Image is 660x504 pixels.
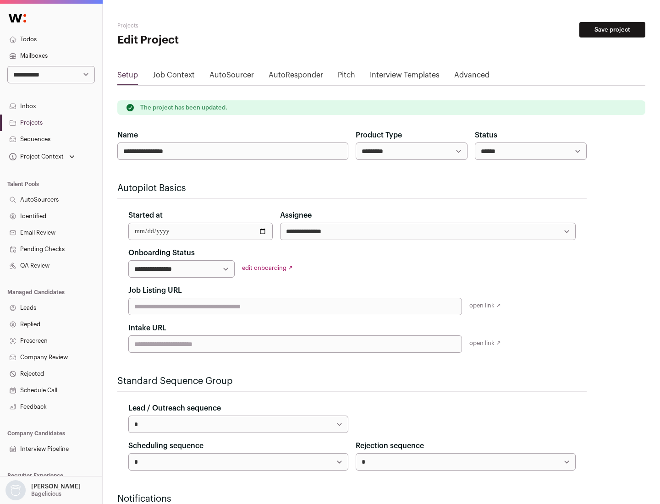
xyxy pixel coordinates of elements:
p: Bagelicious [31,490,61,498]
button: Open dropdown [4,480,82,500]
img: nopic.png [5,480,26,500]
label: Job Listing URL [128,285,182,296]
div: Project Context [7,153,64,160]
a: AutoSourcer [209,70,254,84]
a: Setup [117,70,138,84]
a: AutoResponder [269,70,323,84]
label: Assignee [280,210,312,221]
p: The project has been updated. [140,104,227,111]
p: [PERSON_NAME] [31,483,81,490]
label: Intake URL [128,323,166,334]
h2: Projects [117,22,293,29]
a: Interview Templates [370,70,440,84]
a: Job Context [153,70,195,84]
label: Onboarding Status [128,247,195,258]
label: Product Type [356,130,402,141]
button: Save project [579,22,645,38]
label: Rejection sequence [356,440,424,451]
label: Scheduling sequence [128,440,203,451]
label: Started at [128,210,163,221]
button: Open dropdown [7,150,77,163]
a: Advanced [454,70,489,84]
img: Wellfound [4,9,31,27]
label: Status [475,130,497,141]
a: Pitch [338,70,355,84]
a: edit onboarding ↗ [242,265,293,271]
label: Name [117,130,138,141]
label: Lead / Outreach sequence [128,403,221,414]
h2: Autopilot Basics [117,182,587,195]
h1: Edit Project [117,33,293,48]
h2: Standard Sequence Group [117,375,587,388]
